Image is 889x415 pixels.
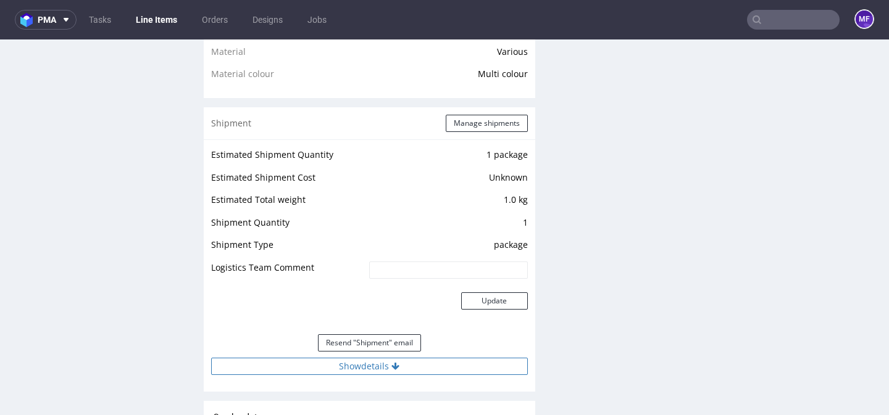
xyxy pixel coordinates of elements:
[245,10,290,30] a: Designs
[497,6,528,18] span: Various
[211,221,366,249] td: Logistics Team Comment
[211,318,528,335] button: Showdetails
[38,15,56,24] span: pma
[211,6,246,18] span: Material
[366,131,528,154] td: Unknown
[211,108,366,131] td: Estimated Shipment Quantity
[366,108,528,131] td: 1 package
[366,153,528,176] td: 1.0 kg
[366,176,528,199] td: 1
[300,10,334,30] a: Jobs
[366,198,528,221] td: package
[211,131,366,154] td: Estimated Shipment Cost
[211,198,366,221] td: Shipment Type
[446,75,528,92] button: Manage shipments
[20,13,38,27] img: logo
[128,10,185,30] a: Line Items
[81,10,119,30] a: Tasks
[318,295,421,312] button: Resend "Shipment" email
[478,28,528,40] span: Multi colour
[856,10,873,28] figcaption: MF
[211,176,366,199] td: Shipment Quantity
[211,153,366,176] td: Estimated Total weight
[194,10,235,30] a: Orders
[211,28,274,40] span: Material colour
[15,10,77,30] button: pma
[461,253,528,270] button: Update
[204,68,535,100] div: Shipment
[214,372,262,382] span: Surplus data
